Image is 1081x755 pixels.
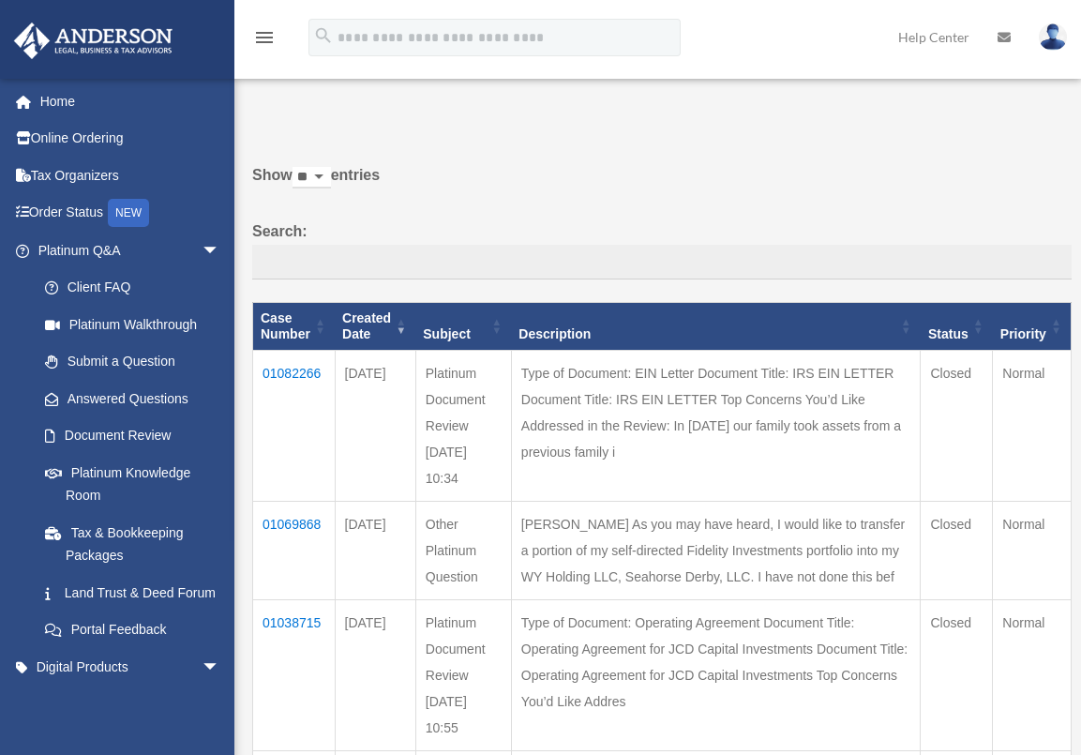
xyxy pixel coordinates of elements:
td: 01082266 [253,350,336,501]
a: Land Trust & Deed Forum [26,574,239,612]
a: Client FAQ [26,269,239,307]
th: Subject: activate to sort column ascending [415,303,511,351]
td: Platinum Document Review [DATE] 10:34 [415,350,511,501]
a: Portal Feedback [26,612,239,649]
a: Submit a Question [26,343,239,381]
td: Closed [921,501,993,599]
i: search [313,25,334,46]
td: [DATE] [335,501,415,599]
label: Search: [252,219,1072,280]
div: NEW [108,199,149,227]
td: Normal [993,599,1072,750]
select: Showentries [293,167,331,189]
td: Normal [993,350,1072,501]
td: Type of Document: Operating Agreement Document Title: Operating Agreement for JCD Capital Investm... [511,599,921,750]
a: menu [253,33,276,49]
img: Anderson Advisors Platinum Portal [8,23,178,59]
td: Type of Document: EIN Letter Document Title: IRS EIN LETTER Document Title: IRS EIN LETTER Top Co... [511,350,921,501]
a: My Entitiesarrow_drop_down [13,686,248,723]
td: [PERSON_NAME] As you may have heard, I would like to transfer a portion of my self-directed Fidel... [511,501,921,599]
th: Created Date: activate to sort column ascending [335,303,415,351]
td: Normal [993,501,1072,599]
a: Answered Questions [26,380,230,417]
td: Other Platinum Question [415,501,511,599]
a: Platinum Knowledge Room [26,454,239,514]
a: Document Review [26,417,239,455]
a: Platinum Walkthrough [26,306,239,343]
td: [DATE] [335,599,415,750]
img: User Pic [1039,23,1067,51]
a: Home [13,83,248,120]
a: Tax Organizers [13,157,248,194]
th: Status: activate to sort column ascending [921,303,993,351]
label: Show entries [252,162,1072,207]
a: Platinum Q&Aarrow_drop_down [13,232,239,269]
td: Closed [921,350,993,501]
input: Search: [252,245,1072,280]
a: Digital Productsarrow_drop_down [13,648,248,686]
td: [DATE] [335,350,415,501]
td: 01038715 [253,599,336,750]
th: Priority: activate to sort column ascending [993,303,1072,351]
th: Case Number: activate to sort column ascending [253,303,336,351]
span: arrow_drop_down [202,648,239,687]
td: Closed [921,599,993,750]
a: Online Ordering [13,120,248,158]
a: Tax & Bookkeeping Packages [26,514,239,574]
th: Description: activate to sort column ascending [511,303,921,351]
i: menu [253,26,276,49]
td: 01069868 [253,501,336,599]
span: arrow_drop_down [202,232,239,270]
span: arrow_drop_down [202,686,239,724]
a: Order StatusNEW [13,194,248,233]
td: Platinum Document Review [DATE] 10:55 [415,599,511,750]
